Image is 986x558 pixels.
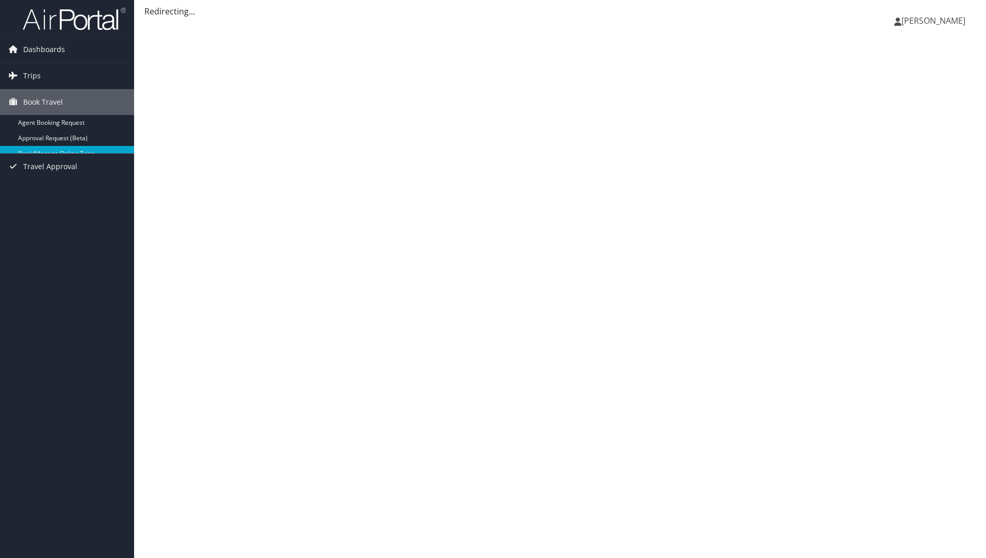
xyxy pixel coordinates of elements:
[144,5,976,18] div: Redirecting...
[23,89,63,115] span: Book Travel
[23,154,77,179] span: Travel Approval
[901,15,965,26] span: [PERSON_NAME]
[894,5,976,36] a: [PERSON_NAME]
[23,63,41,89] span: Trips
[23,37,65,62] span: Dashboards
[23,7,126,31] img: airportal-logo.png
